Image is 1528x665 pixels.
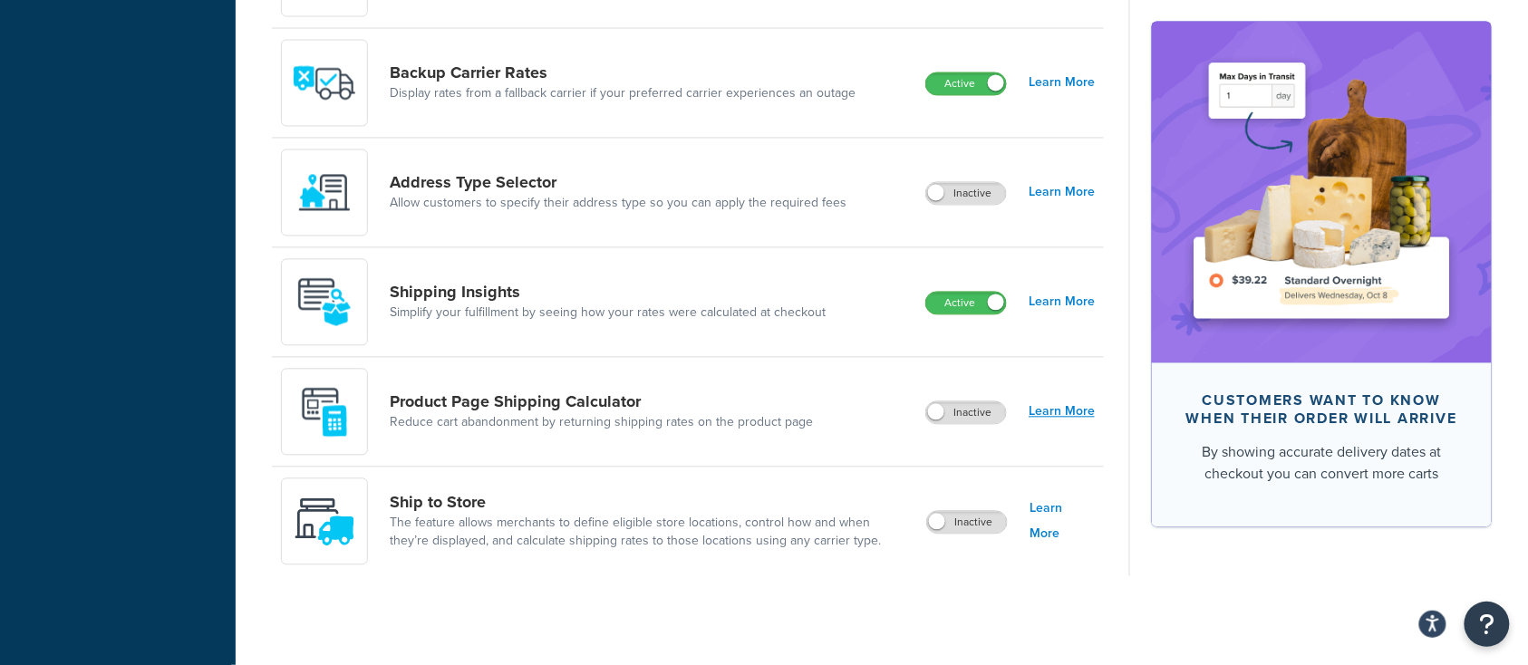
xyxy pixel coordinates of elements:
[926,402,1006,424] label: Inactive
[293,52,356,115] img: icon-duo-feat-backup-carrier-4420b188.png
[390,392,813,412] a: Product Page Shipping Calculator
[926,293,1006,314] label: Active
[390,493,912,513] a: Ship to Store
[390,283,826,303] a: Shipping Insights
[1181,441,1463,485] div: By showing accurate delivery dates at checkout you can convert more carts
[1179,49,1465,335] img: feature-image-ddt-36eae7f7280da8017bfb280eaccd9c446f90b1fe08728e4019434db127062ab4.png
[927,512,1007,534] label: Inactive
[926,183,1006,205] label: Inactive
[293,381,356,444] img: +D8d0cXZM7VpdAAAAAElFTkSuQmCC
[390,85,856,103] a: Display rates from a fallback carrier if your preferred carrier experiences an outage
[1029,290,1095,315] a: Learn More
[293,161,356,225] img: wNXZ4XiVfOSSwAAAABJRU5ErkJggg==
[293,271,356,334] img: Acw9rhKYsOEjAAAAAElFTkSuQmCC
[1029,180,1095,206] a: Learn More
[390,515,912,551] a: The feature allows merchants to define eligible store locations, control how and when they’re dis...
[1030,496,1095,547] a: Learn More
[390,414,813,432] a: Reduce cart abandonment by returning shipping rates on the product page
[926,73,1006,95] label: Active
[293,490,356,554] img: icon-duo-feat-ship-to-store-7c4d6248.svg
[390,304,826,323] a: Simplify your fulfillment by seeing how your rates were calculated at checkout
[390,195,846,213] a: Allow customers to specify their address type so you can apply the required fees
[390,173,846,193] a: Address Type Selector
[390,63,856,83] a: Backup Carrier Rates
[1029,71,1095,96] a: Learn More
[1029,400,1095,425] a: Learn More
[1465,602,1510,647] button: Open Resource Center
[1181,391,1463,428] div: Customers want to know when their order will arrive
